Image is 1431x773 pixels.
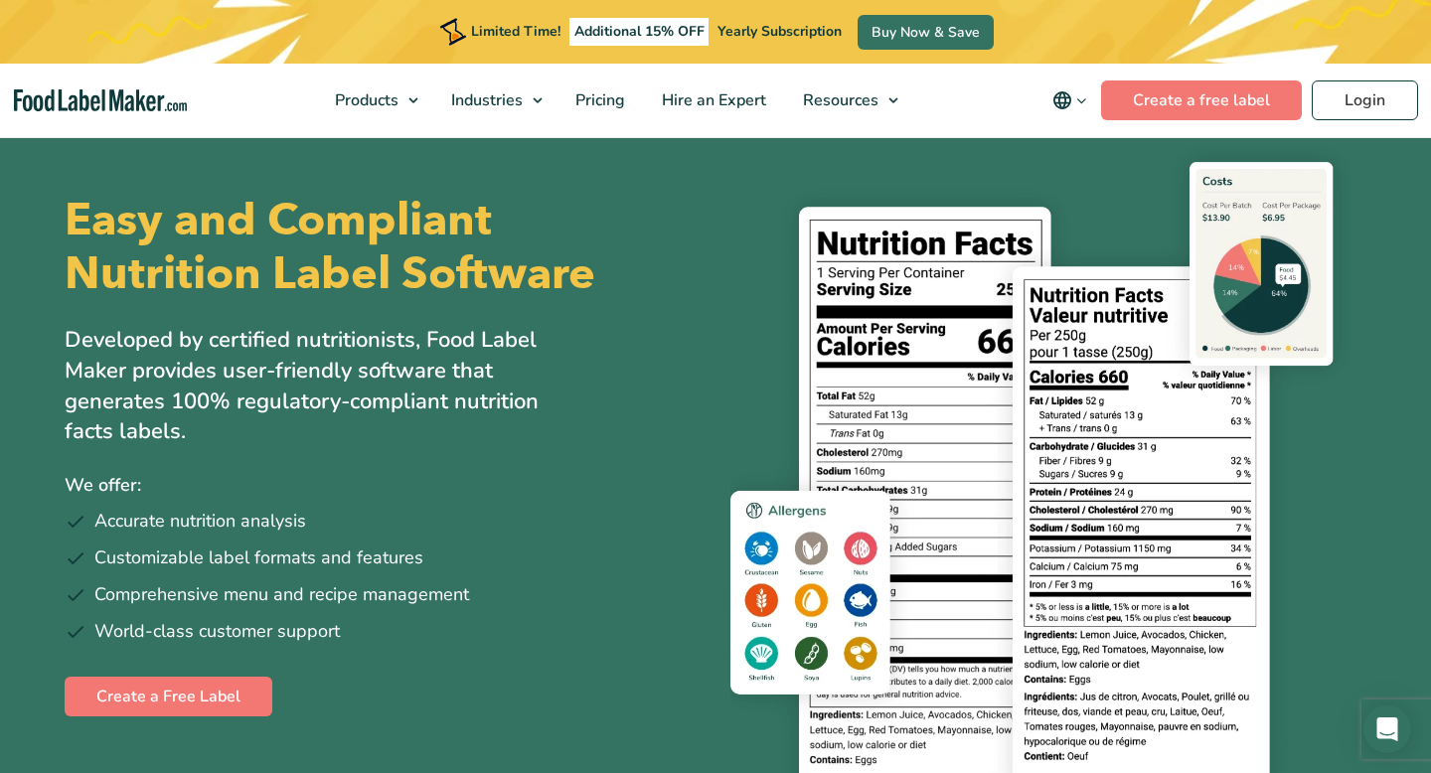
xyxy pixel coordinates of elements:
[569,89,627,111] span: Pricing
[797,89,880,111] span: Resources
[445,89,525,111] span: Industries
[656,89,768,111] span: Hire an Expert
[65,677,272,716] a: Create a Free Label
[1101,80,1302,120] a: Create a free label
[717,22,842,41] span: Yearly Subscription
[65,194,699,301] h1: Easy and Compliant Nutrition Label Software
[471,22,560,41] span: Limited Time!
[94,618,340,645] span: World-class customer support
[94,508,306,535] span: Accurate nutrition analysis
[317,64,428,137] a: Products
[433,64,553,137] a: Industries
[65,471,701,500] p: We offer:
[1363,705,1411,753] div: Open Intercom Messenger
[1312,80,1418,120] a: Login
[557,64,639,137] a: Pricing
[65,325,581,447] p: Developed by certified nutritionists, Food Label Maker provides user-friendly software that gener...
[94,581,469,608] span: Comprehensive menu and recipe management
[858,15,994,50] a: Buy Now & Save
[329,89,400,111] span: Products
[569,18,710,46] span: Additional 15% OFF
[644,64,780,137] a: Hire an Expert
[785,64,908,137] a: Resources
[94,544,423,571] span: Customizable label formats and features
